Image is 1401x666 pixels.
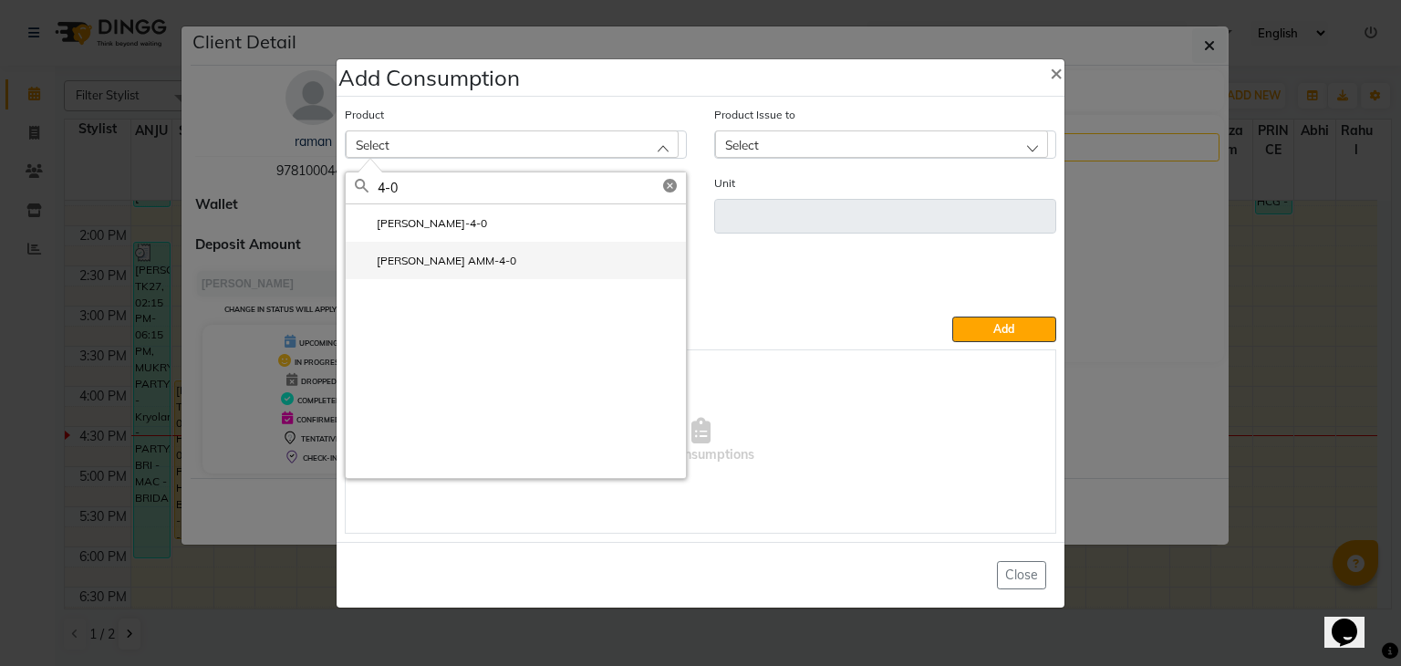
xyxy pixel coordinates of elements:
h4: Add Consumption [338,61,520,94]
iframe: chat widget [1324,593,1383,648]
input: Search [378,172,686,203]
span: × [1050,58,1063,86]
button: Add [952,317,1056,342]
button: Close [997,561,1046,589]
label: Product [345,107,384,123]
label: Product Issue to [714,107,795,123]
label: Unit [714,175,735,192]
span: Add [993,322,1014,336]
span: Select [356,137,389,152]
label: [PERSON_NAME] AMM-4-0 [355,253,516,269]
label: [PERSON_NAME]-4-0 [355,215,487,232]
button: Close [1035,47,1077,98]
span: Select [725,137,759,152]
span: No Consumptions [346,350,1055,533]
